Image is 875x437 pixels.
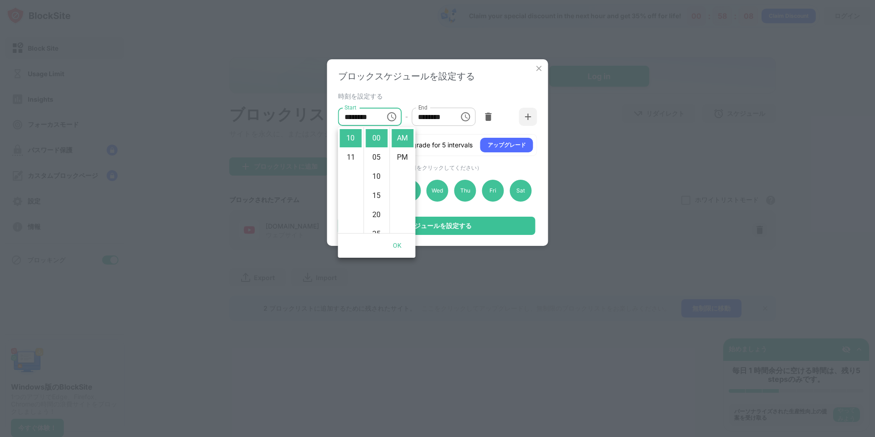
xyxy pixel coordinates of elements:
[390,127,416,233] ul: Select meridiem
[383,237,412,254] button: OK
[338,127,364,233] ul: Select hours
[401,222,472,229] div: スケジュールを設定する
[456,108,474,126] button: Choose time, selected time is 1:00 PM
[392,129,414,147] li: AM
[338,163,535,172] div: 選択した日付
[345,104,356,111] label: Start
[488,140,526,150] div: アップグレード
[382,108,401,126] button: Choose time, selected time is 10:00 AM
[510,180,531,202] div: Sat
[405,112,408,122] div: -
[482,180,504,202] div: Fri
[454,180,476,202] div: Thu
[378,164,482,171] span: （無効にする日をクリックしてください）
[418,104,427,111] label: End
[338,92,535,99] div: 時刻を設定する
[338,70,537,83] div: ブロックスケジュールを設定する
[427,180,448,202] div: Wed
[366,206,388,224] li: 20 minutes
[392,148,414,166] li: PM
[366,167,388,186] li: 10 minutes
[366,225,388,243] li: 25 minutes
[366,129,388,147] li: 0 minutes
[366,187,388,205] li: 15 minutes
[535,64,544,73] img: x-button.svg
[364,127,390,233] ul: Select minutes
[340,148,362,166] li: 11 hours
[340,129,362,147] li: 10 hours
[366,148,388,166] li: 5 minutes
